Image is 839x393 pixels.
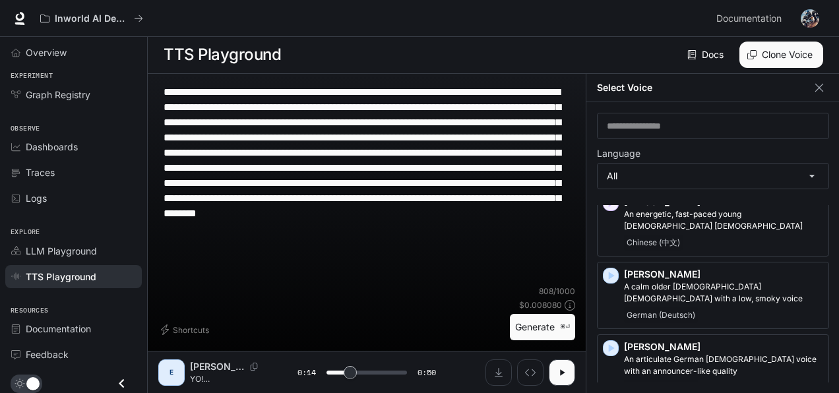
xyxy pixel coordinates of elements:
span: Documentation [716,11,782,27]
a: TTS Playground [5,265,142,288]
button: Inspect [517,359,544,386]
span: Dashboards [26,140,78,154]
span: German (Deutsch) [624,307,698,323]
p: Inworld AI Demos [55,13,129,24]
a: Documentation [711,5,792,32]
span: Chinese (中文) [624,235,683,251]
button: Copy Voice ID [245,363,263,371]
p: ⌘⏎ [560,323,570,331]
p: YO! TheGummyGod's back. And [DATE] we're gonna try to hit a crazy high milestone. So we're on the... [190,373,266,384]
p: [PERSON_NAME] [624,268,823,281]
button: Generate⌘⏎ [510,314,575,341]
span: Logs [26,191,47,205]
p: [PERSON_NAME] [190,360,245,373]
span: Dark mode toggle [26,376,40,390]
a: Logs [5,187,142,210]
a: Feedback [5,343,142,366]
img: User avatar [801,9,819,28]
span: Feedback [26,348,69,361]
a: Graph Registry [5,83,142,106]
span: Documentation [26,322,91,336]
a: Traces [5,161,142,184]
a: Overview [5,41,142,64]
div: E [161,362,182,383]
a: Docs [685,42,729,68]
button: Shortcuts [158,319,214,340]
h1: TTS Playground [164,42,281,68]
span: 0:14 [297,366,316,379]
p: Language [597,149,640,158]
span: Graph Registry [26,88,90,102]
span: Overview [26,45,67,59]
p: A calm older German female with a low, smoky voice [624,281,823,305]
span: 0:50 [418,366,436,379]
span: Traces [26,166,55,179]
a: Documentation [5,317,142,340]
p: An energetic, fast-paced young Chinese female [624,208,823,232]
button: Clone Voice [739,42,823,68]
button: User avatar [797,5,823,32]
p: [PERSON_NAME] [624,340,823,353]
button: Download audio [485,359,512,386]
a: LLM Playground [5,239,142,262]
a: Dashboards [5,135,142,158]
button: All workspaces [34,5,149,32]
p: An articulate German male voice with an announcer-like quality [624,353,823,377]
span: LLM Playground [26,244,97,258]
span: TTS Playground [26,270,96,284]
div: All [598,164,828,189]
